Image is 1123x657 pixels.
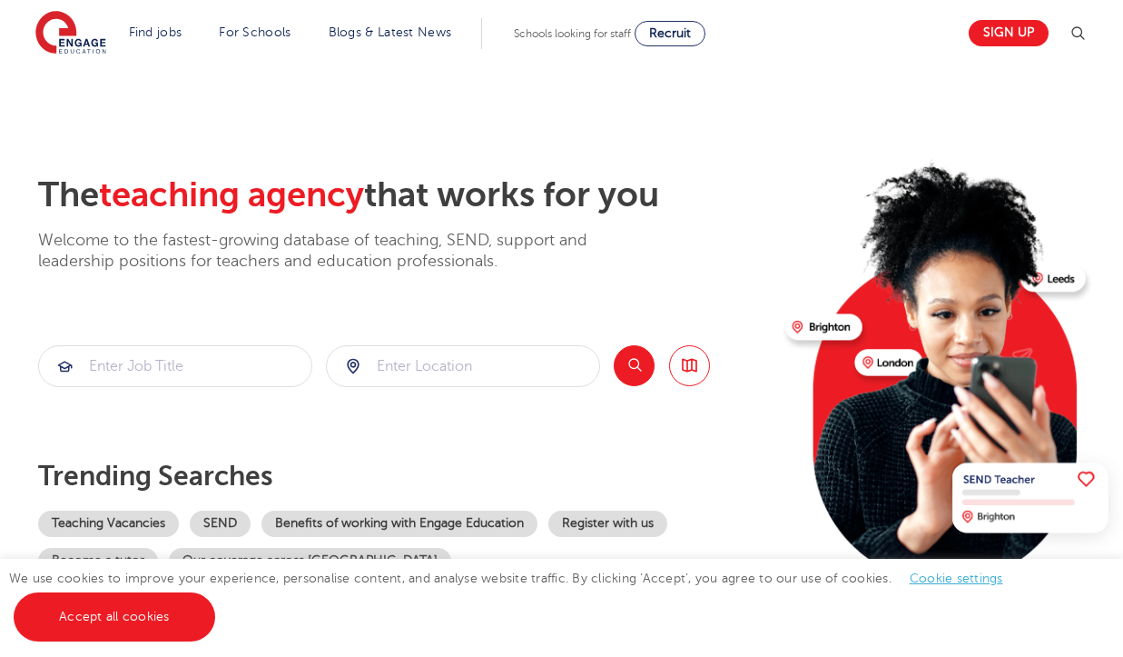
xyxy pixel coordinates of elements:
[326,345,600,387] div: Submit
[635,21,705,46] a: Recruit
[190,511,251,537] a: SEND
[38,460,771,493] p: Trending searches
[38,511,179,537] a: Teaching Vacancies
[129,25,182,39] a: Find jobs
[39,346,311,386] input: Submit
[329,25,452,39] a: Blogs & Latest News
[14,592,215,642] a: Accept all cookies
[9,572,1021,623] span: We use cookies to improve your experience, personalise content, and analyse website traffic. By c...
[969,20,1049,46] a: Sign up
[548,511,667,537] a: Register with us
[261,511,537,537] a: Benefits of working with Engage Education
[35,11,106,56] img: Engage Education
[614,345,655,386] button: Search
[38,548,158,574] a: Become a tutor
[38,345,312,387] div: Submit
[649,26,691,40] span: Recruit
[169,548,451,574] a: Our coverage across [GEOGRAPHIC_DATA]
[38,174,771,216] h2: The that works for you
[327,346,599,386] input: Submit
[910,572,1003,585] a: Cookie settings
[38,230,637,273] p: Welcome to the fastest-growing database of teaching, SEND, support and leadership positions for t...
[219,25,291,39] a: For Schools
[514,27,631,40] span: Schools looking for staff
[99,175,364,214] span: teaching agency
